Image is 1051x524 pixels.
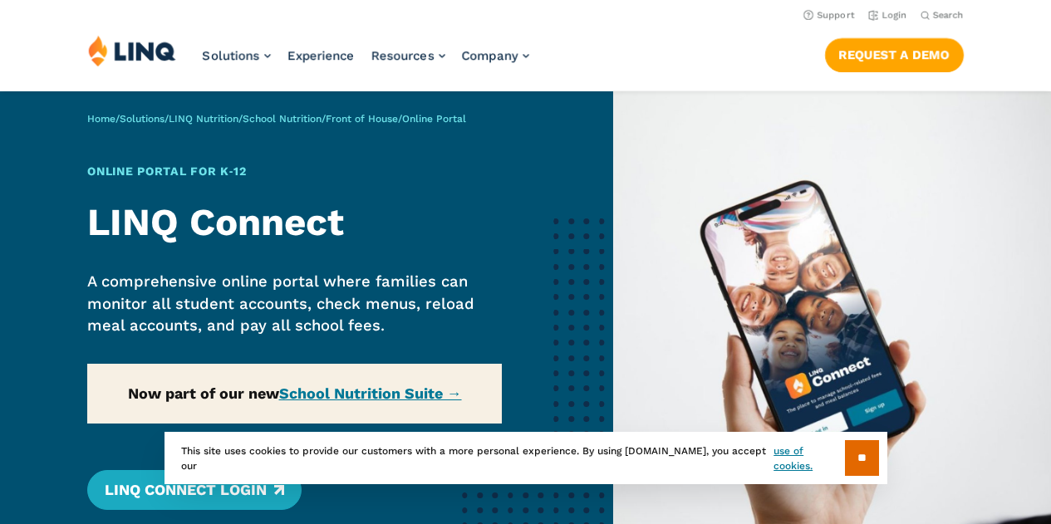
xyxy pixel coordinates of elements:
[169,113,238,125] a: LINQ Nutrition
[287,48,355,63] a: Experience
[120,113,165,125] a: Solutions
[165,432,887,484] div: This site uses cookies to provide our customers with a more personal experience. By using [DOMAIN...
[402,113,466,125] span: Online Portal
[88,35,176,66] img: LINQ | K‑12 Software
[87,163,501,180] h1: Online Portal for K‑12
[371,48,445,63] a: Resources
[774,443,844,473] a: use of cookies.
[462,48,518,63] span: Company
[87,113,466,125] span: / / / / /
[803,10,855,21] a: Support
[203,35,529,90] nav: Primary Navigation
[371,48,435,63] span: Resources
[87,200,344,244] strong: LINQ Connect
[868,10,907,21] a: Login
[87,271,501,336] p: A comprehensive online portal where families can monitor all student accounts, check menus, reloa...
[203,48,271,63] a: Solutions
[243,113,322,125] a: School Nutrition
[921,9,964,22] button: Open Search Bar
[326,113,398,125] a: Front of House
[128,384,462,402] strong: Now part of our new
[825,38,964,71] a: Request a Demo
[825,35,964,71] nav: Button Navigation
[203,48,260,63] span: Solutions
[87,113,115,125] a: Home
[933,10,964,21] span: Search
[462,48,529,63] a: Company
